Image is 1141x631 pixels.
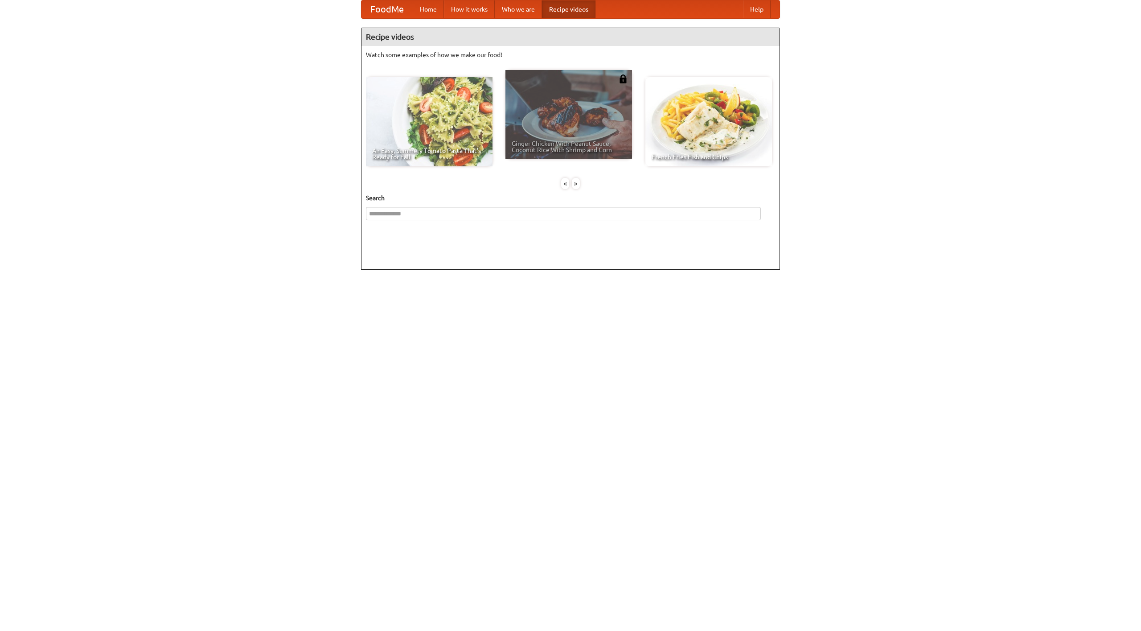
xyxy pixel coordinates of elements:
[372,148,486,160] span: An Easy, Summery Tomato Pasta That's Ready for Fall
[743,0,771,18] a: Help
[361,0,413,18] a: FoodMe
[413,0,444,18] a: Home
[361,28,780,46] h4: Recipe videos
[366,194,775,202] h5: Search
[444,0,495,18] a: How it works
[495,0,542,18] a: Who we are
[619,74,628,83] img: 483408.png
[572,178,580,189] div: »
[652,154,766,160] span: French Fries Fish and Chips
[542,0,595,18] a: Recipe videos
[561,178,569,189] div: «
[366,77,493,166] a: An Easy, Summery Tomato Pasta That's Ready for Fall
[366,50,775,59] p: Watch some examples of how we make our food!
[645,77,772,166] a: French Fries Fish and Chips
